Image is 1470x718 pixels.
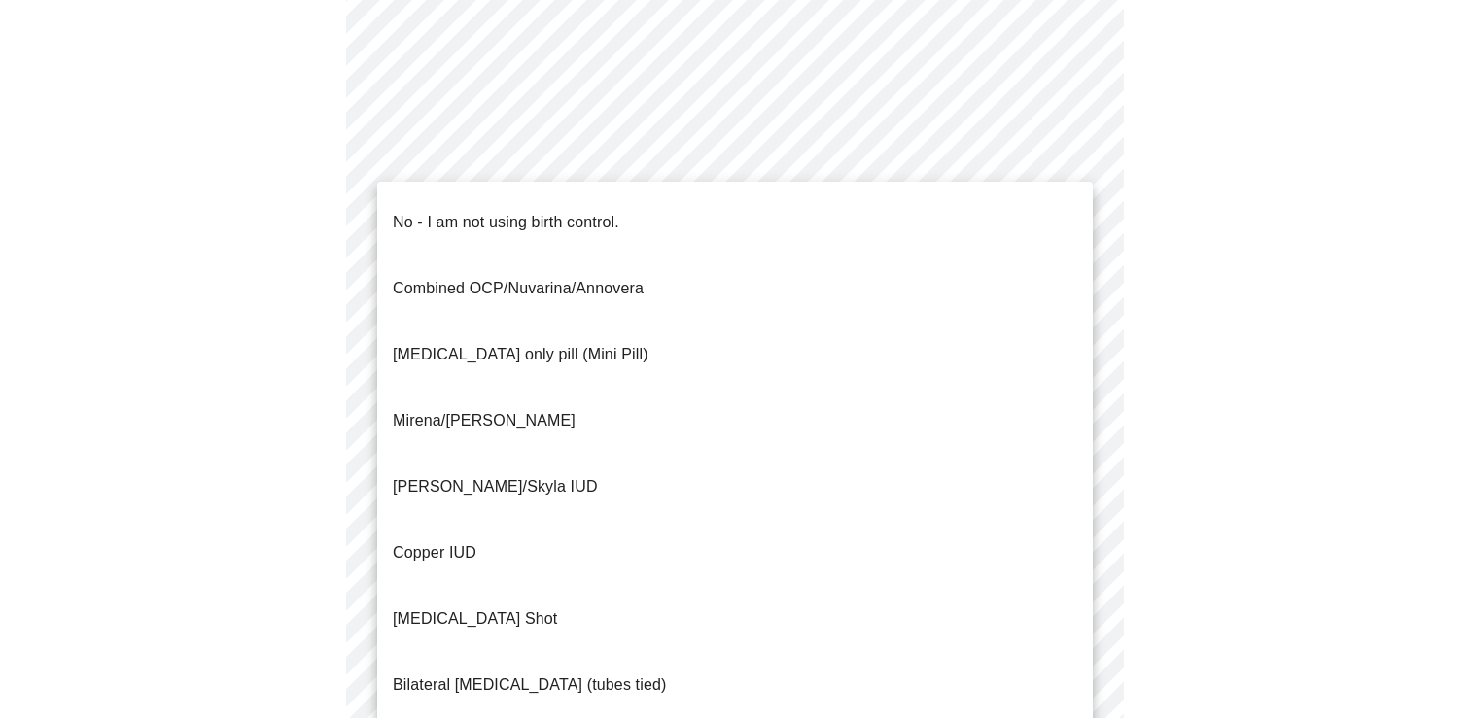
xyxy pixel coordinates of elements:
p: [MEDICAL_DATA] Shot [393,607,557,631]
p: Mirena/[PERSON_NAME] [393,409,576,432]
p: [PERSON_NAME]/Skyla IUD [393,475,598,498]
p: Bilateral [MEDICAL_DATA] (tubes tied) [393,673,667,697]
p: Copper IUD [393,541,476,564]
p: Combined OCP/Nuvarina/Annovera [393,277,644,300]
p: [MEDICAL_DATA] only pill (Mini Pill) [393,343,648,366]
p: No - I am not using birth control. [393,211,619,234]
